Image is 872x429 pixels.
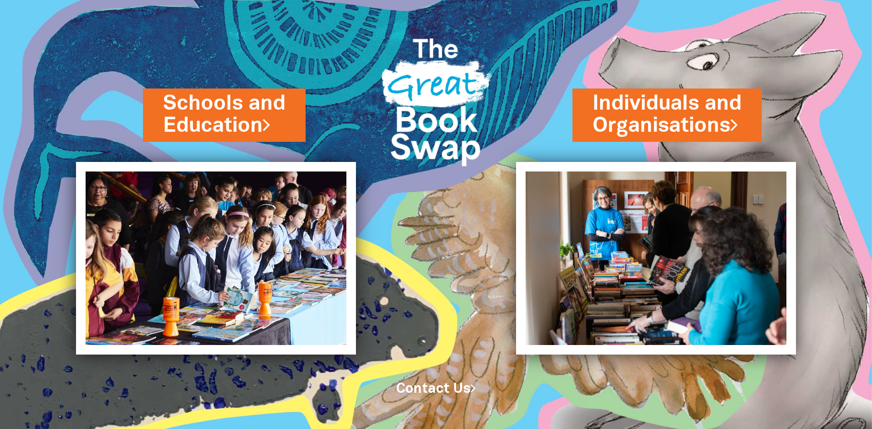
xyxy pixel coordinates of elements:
[163,90,285,140] a: Schools andEducation
[76,162,356,355] img: Schools and Education
[593,90,742,140] a: Individuals andOrganisations
[371,12,501,185] img: Great Bookswap logo
[516,162,796,355] img: Individuals and Organisations
[396,383,476,395] a: Contact Us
